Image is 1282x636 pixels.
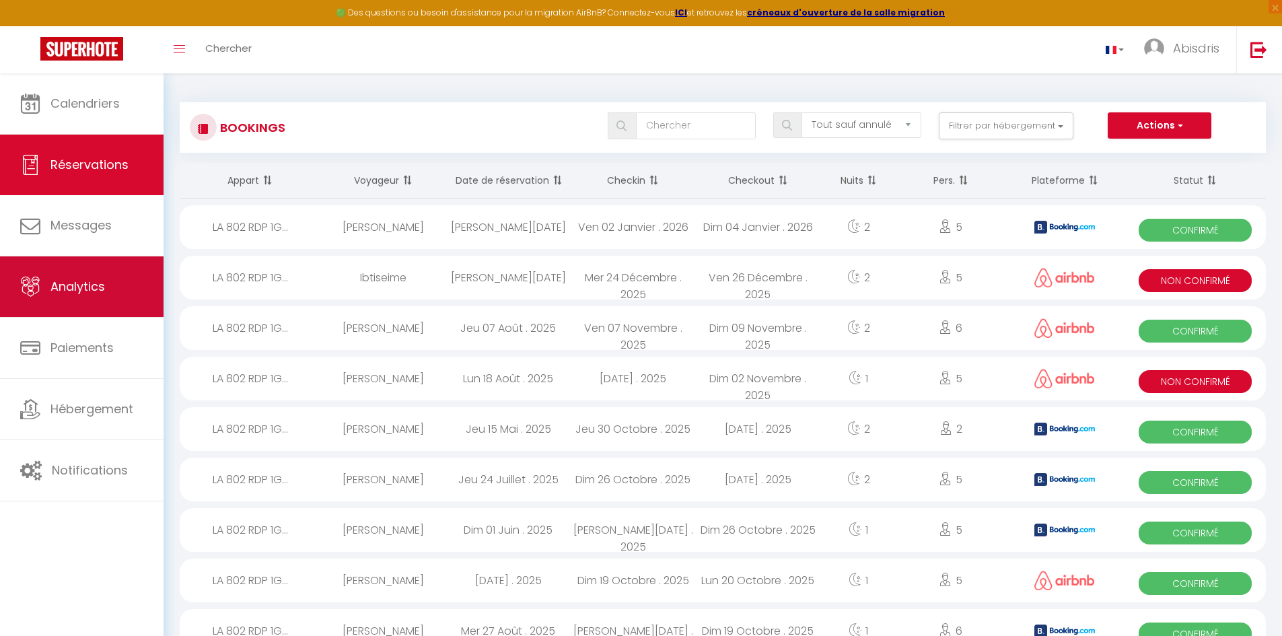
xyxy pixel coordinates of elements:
img: logout [1250,41,1267,58]
th: Sort by rentals [180,163,321,199]
input: Chercher [636,112,756,139]
th: Sort by nights [820,163,896,199]
span: Notifications [52,462,128,479]
a: Chercher [195,26,262,73]
span: Chercher [205,41,252,55]
img: ... [1144,38,1164,59]
a: ICI [675,7,687,18]
button: Filtrer par hébergement [939,112,1073,139]
span: Abisdris [1173,40,1219,57]
th: Sort by guest [321,163,446,199]
th: Sort by channel [1005,163,1125,199]
th: Sort by checkout [696,163,821,199]
span: Réservations [50,156,129,173]
a: ... Abisdris [1134,26,1236,73]
th: Sort by booking date [446,163,571,199]
button: Actions [1108,112,1211,139]
h3: Bookings [217,112,285,143]
th: Sort by status [1125,163,1266,199]
span: Analytics [50,278,105,295]
span: Hébergement [50,400,133,417]
th: Sort by people [896,163,1005,199]
span: Paiements [50,339,114,356]
span: Messages [50,217,112,234]
a: créneaux d'ouverture de la salle migration [747,7,945,18]
img: Super Booking [40,37,123,61]
button: Ouvrir le widget de chat LiveChat [11,5,51,46]
th: Sort by checkin [571,163,696,199]
span: Calendriers [50,95,120,112]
